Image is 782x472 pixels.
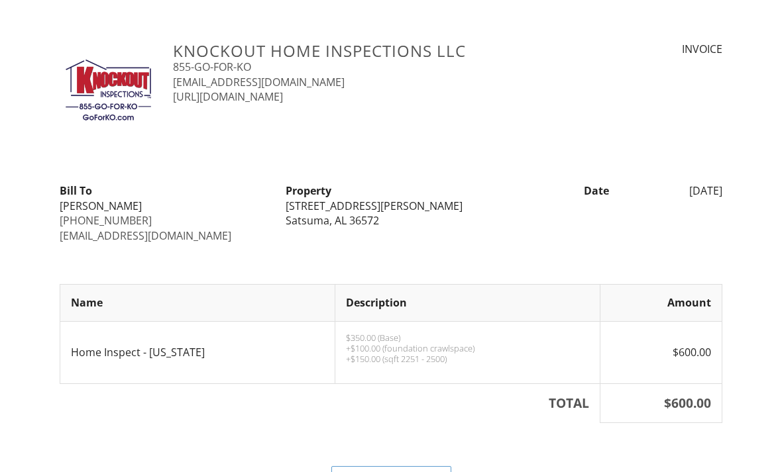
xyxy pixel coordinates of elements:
th: Description [335,285,600,321]
a: [EMAIL_ADDRESS][DOMAIN_NAME] [60,228,231,243]
td: $600.00 [600,321,722,383]
div: [STREET_ADDRESS][PERSON_NAME] [286,199,496,213]
div: [PERSON_NAME] [60,199,270,213]
strong: Property [286,183,331,198]
a: [EMAIL_ADDRESS][DOMAIN_NAME] [173,75,345,89]
img: 855-GO-FOR-KO.png [60,42,157,139]
div: [DATE] [617,183,730,198]
td: Home Inspect - [US_STATE] [60,321,335,383]
a: [URL][DOMAIN_NAME] [173,89,283,104]
h3: Knockout Home Inspections LLC [173,42,553,60]
div: Date [504,183,618,198]
div: INVOICE [569,42,722,56]
a: 855-GO-FOR-KO [173,60,251,74]
th: Amount [600,285,722,321]
div: Satsuma, AL 36572 [286,213,496,228]
th: Name [60,285,335,321]
p: $350.00 (Base) +$100.00 (foundation crawlspace) +$150.00 (sqft 2251 - 2500) [346,332,590,364]
a: [PHONE_NUMBER] [60,213,152,228]
th: TOTAL [60,383,600,423]
strong: Bill To [60,183,92,198]
th: $600.00 [600,383,722,423]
